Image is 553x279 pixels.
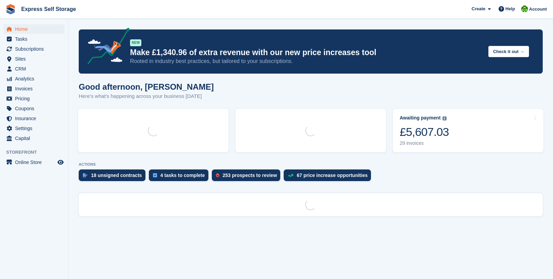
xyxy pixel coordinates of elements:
img: task-75834270c22a3079a89374b754ae025e5fb1db73e45f91037f5363f120a921f8.svg [153,173,157,177]
img: contract_signature_icon-13c848040528278c33f63329250d36e43548de30e8caae1d1a13099fd9432cc5.svg [83,173,88,177]
a: menu [3,104,65,113]
h1: Good afternoon, [PERSON_NAME] [79,82,214,91]
img: Sonia Shah [521,5,528,12]
p: Rooted in industry best practices, but tailored to your subscriptions. [130,58,483,65]
a: menu [3,157,65,167]
a: Express Self Storage [18,3,79,15]
span: Create [472,5,485,12]
div: NEW [130,39,141,46]
a: Awaiting payment £5,607.03 29 invoices [393,109,543,152]
a: menu [3,64,65,74]
div: 18 unsigned contracts [91,173,142,178]
img: prospect-51fa495bee0391a8d652442698ab0144808aea92771e9ea1ae160a38d050c398.svg [216,173,219,177]
a: menu [3,124,65,133]
a: menu [3,114,65,123]
a: menu [3,134,65,143]
span: Analytics [15,74,56,84]
a: 253 prospects to review [212,169,284,185]
div: 4 tasks to complete [160,173,205,178]
div: 29 invoices [400,140,449,146]
span: Invoices [15,84,56,93]
img: price_increase_opportunities-93ffe204e8149a01c8c9dc8f82e8f89637d9d84a8eef4429ea346261dce0b2c0.svg [288,174,293,177]
a: menu [3,34,65,44]
span: Online Store [15,157,56,167]
span: Home [15,24,56,34]
a: 4 tasks to complete [149,169,212,185]
img: stora-icon-8386f47178a22dfd0bd8f6a31ec36ba5ce8667c1dd55bd0f319d3a0aa187defe.svg [5,4,16,14]
a: menu [3,44,65,54]
a: menu [3,74,65,84]
div: Awaiting payment [400,115,441,121]
a: Preview store [56,158,65,166]
span: Capital [15,134,56,143]
div: 67 price increase opportunities [297,173,368,178]
span: Subscriptions [15,44,56,54]
span: Account [529,6,547,13]
img: price-adjustments-announcement-icon-8257ccfd72463d97f412b2fc003d46551f7dbcb40ab6d574587a9cd5c0d94... [82,28,130,67]
a: menu [3,54,65,64]
a: menu [3,94,65,103]
span: Sites [15,54,56,64]
a: 18 unsigned contracts [79,169,149,185]
button: Check it out → [488,46,529,57]
p: Make £1,340.96 of extra revenue with our new price increases tool [130,48,483,58]
span: Pricing [15,94,56,103]
span: Coupons [15,104,56,113]
span: Tasks [15,34,56,44]
span: Storefront [6,149,68,156]
p: Here's what's happening across your business [DATE] [79,92,214,100]
a: menu [3,24,65,34]
span: Settings [15,124,56,133]
div: 253 prospects to review [223,173,277,178]
a: 67 price increase opportunities [284,169,374,185]
span: Insurance [15,114,56,123]
img: icon-info-grey-7440780725fd019a000dd9b08b2336e03edf1995a4989e88bcd33f0948082b44.svg [442,116,447,121]
span: CRM [15,64,56,74]
div: £5,607.03 [400,125,449,139]
p: ACTIONS [79,162,543,167]
a: menu [3,84,65,93]
span: Help [505,5,515,12]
